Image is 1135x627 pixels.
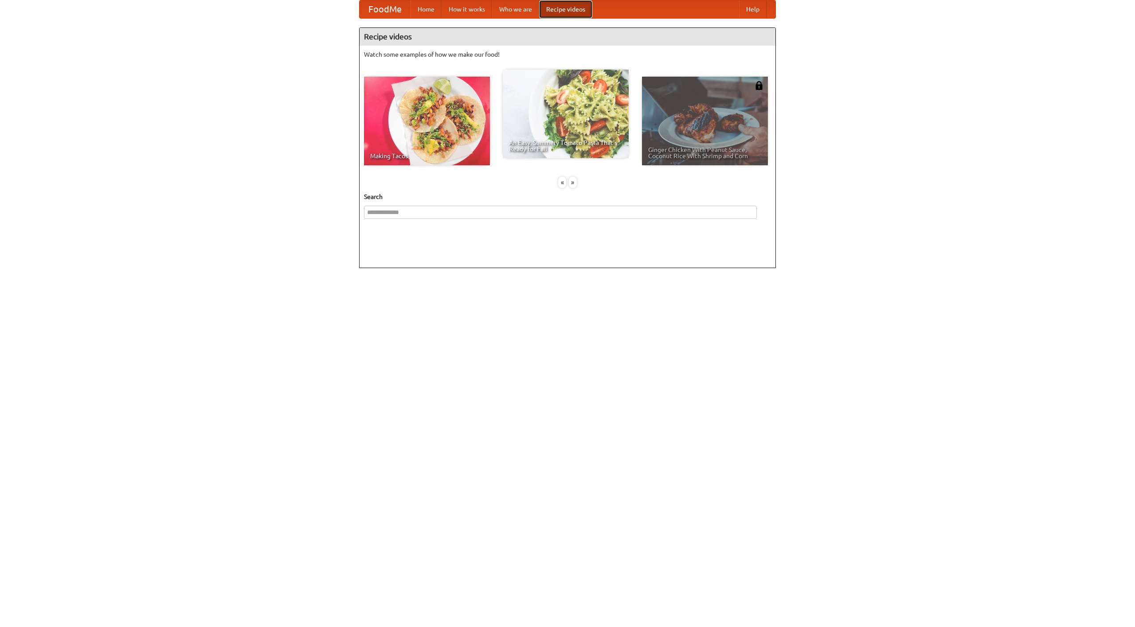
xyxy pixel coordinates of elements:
a: Making Tacos [364,77,490,165]
a: How it works [442,0,492,18]
span: An Easy, Summery Tomato Pasta That's Ready for Fall [509,140,622,152]
a: Help [739,0,767,18]
h5: Search [364,192,771,201]
a: Recipe videos [539,0,592,18]
a: Who we are [492,0,539,18]
div: « [558,177,566,188]
h4: Recipe videos [360,28,775,46]
img: 483408.png [755,81,763,90]
a: FoodMe [360,0,411,18]
p: Watch some examples of how we make our food! [364,50,771,59]
a: Home [411,0,442,18]
div: » [569,177,577,188]
span: Making Tacos [370,153,484,159]
a: An Easy, Summery Tomato Pasta That's Ready for Fall [503,70,629,158]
